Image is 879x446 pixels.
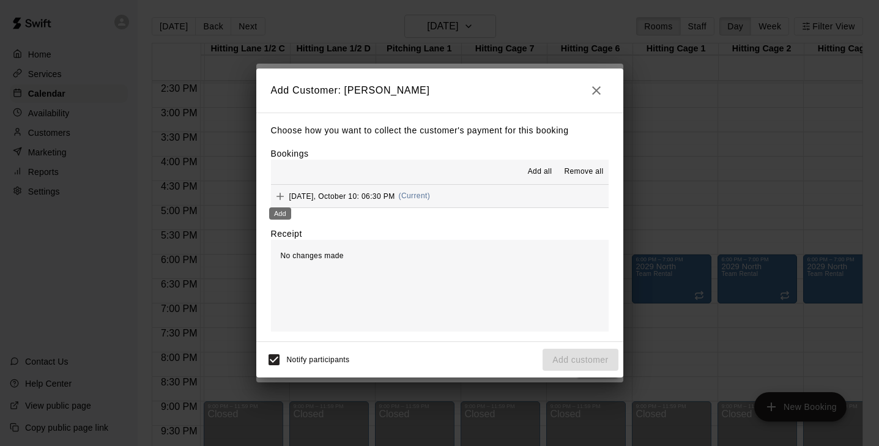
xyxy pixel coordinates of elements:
label: Bookings [271,149,309,158]
span: [DATE], October 10: 06:30 PM [289,191,395,200]
p: Choose how you want to collect the customer's payment for this booking [271,123,609,138]
button: Add all [520,162,559,182]
span: Notify participants [287,355,350,364]
div: Add [269,207,291,220]
span: No changes made [281,251,344,260]
label: Receipt [271,228,302,240]
h2: Add Customer: [PERSON_NAME] [256,69,623,113]
span: (Current) [399,191,431,200]
button: Remove all [559,162,608,182]
span: Remove all [564,166,603,178]
span: Add all [528,166,552,178]
button: Add[DATE], October 10: 06:30 PM(Current) [271,185,609,207]
span: Add [271,191,289,200]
